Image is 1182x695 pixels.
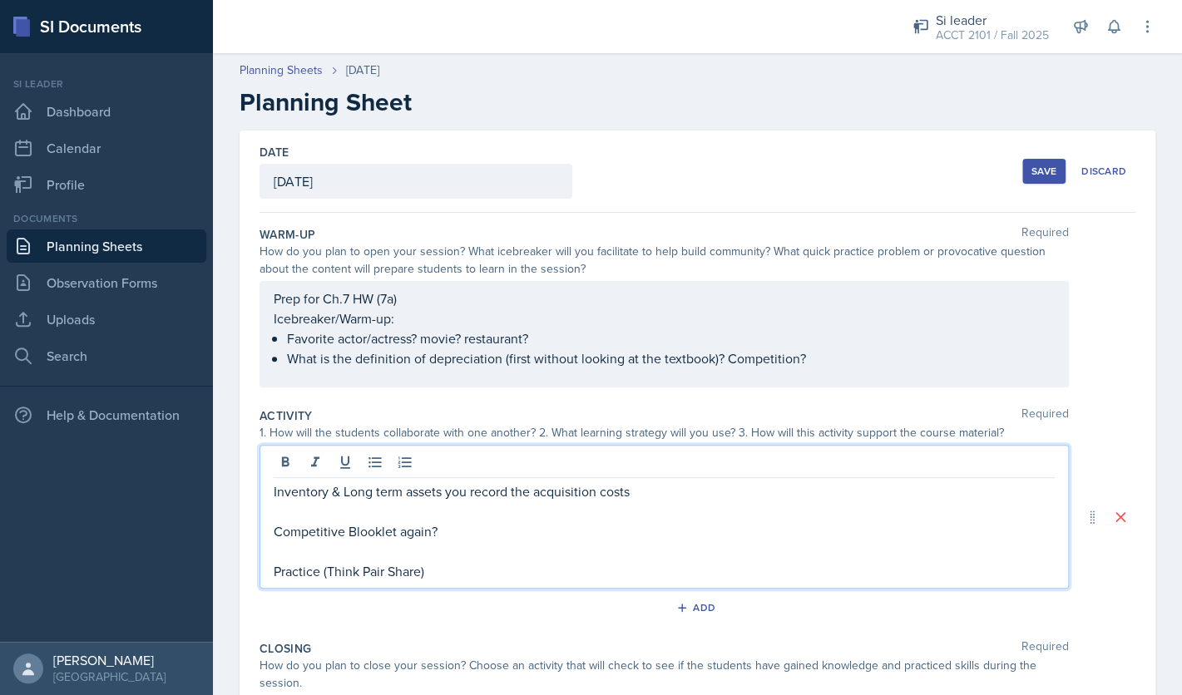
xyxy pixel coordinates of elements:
p: Prep for Ch.7 HW (7a) [274,288,1055,308]
a: Observation Forms [7,266,206,299]
div: [DATE] [346,62,379,79]
span: Required [1021,640,1069,657]
div: Si leader [7,76,206,91]
a: Planning Sheets [7,229,206,263]
span: Required [1021,226,1069,243]
p: Favorite actor/actress? movie? restaurant? [287,328,1055,348]
span: Required [1021,407,1069,424]
label: Date [260,144,289,160]
a: Calendar [7,131,206,165]
label: Closing [260,640,311,657]
button: Add [670,595,725,620]
div: Documents [7,211,206,226]
p: What is the definition of depreciation (first without looking at the textbook)? Competition? [287,348,1055,368]
label: Activity [260,407,313,424]
div: How do you plan to close your session? Choose an activity that will check to see if the students ... [260,657,1069,692]
div: [GEOGRAPHIC_DATA] [53,668,166,685]
h2: Planning Sheet [240,87,1155,117]
a: Uploads [7,303,206,336]
label: Warm-Up [260,226,315,243]
button: Save [1022,159,1066,184]
p: Inventory & Long term assets you record the acquisition costs [274,481,1055,501]
div: Discard [1081,165,1126,178]
div: Si leader [936,10,1049,30]
a: Planning Sheets [240,62,323,79]
div: Save [1031,165,1056,178]
div: ACCT 2101 / Fall 2025 [936,27,1049,44]
div: How do you plan to open your session? What icebreaker will you facilitate to help build community... [260,243,1069,278]
div: Add [680,601,715,614]
p: Icebreaker/Warm-up: [274,308,1055,328]
div: Help & Documentation [7,398,206,431]
p: Competitive Blooklet again? [274,521,1055,541]
a: Search [7,339,206,372]
p: Practice (Think Pair Share) [274,561,1055,581]
a: Dashboard [7,95,206,128]
div: 1. How will the students collaborate with one another? 2. What learning strategy will you use? 3.... [260,424,1069,441]
a: Profile [7,168,206,201]
button: Discard [1072,159,1135,184]
div: [PERSON_NAME] [53,652,166,668]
